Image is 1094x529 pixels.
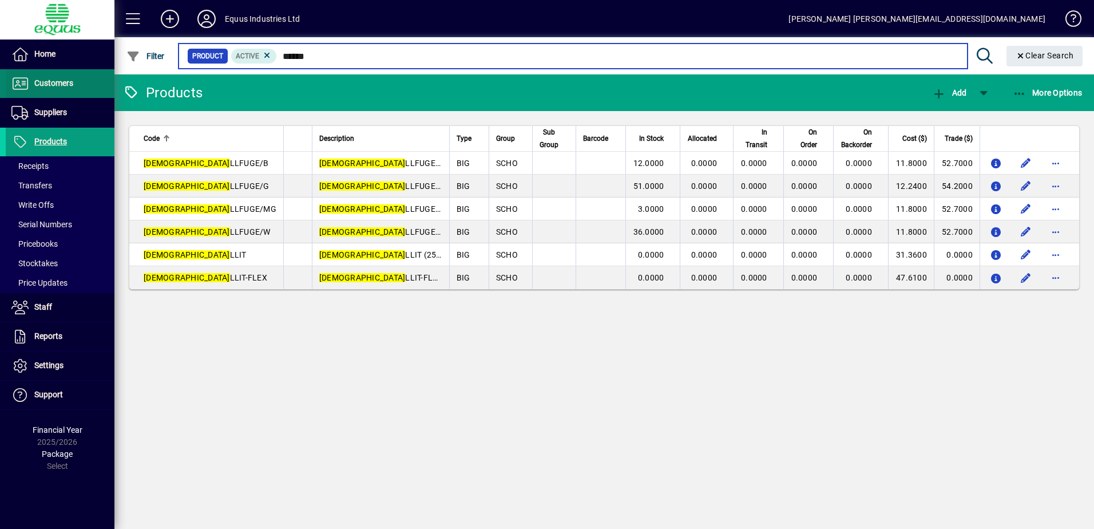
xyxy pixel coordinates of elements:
[496,250,518,259] span: SCHO
[841,126,882,151] div: On Backorder
[457,132,482,145] div: Type
[231,49,277,64] mat-chip: Activation Status: Active
[1017,177,1035,195] button: Edit
[888,175,934,198] td: 12.2400
[633,159,664,168] span: 12.0000
[144,273,267,282] span: LLIT-FLEX
[691,227,718,236] span: 0.0000
[11,278,68,287] span: Price Updates
[791,159,818,168] span: 0.0000
[496,159,518,168] span: SCHO
[144,250,247,259] span: LLIT
[319,181,406,191] em: [DEMOGRAPHIC_DATA]
[633,227,664,236] span: 36.0000
[1047,154,1065,172] button: More options
[888,220,934,243] td: 11.8000
[1017,269,1035,287] button: Edit
[1047,200,1065,218] button: More options
[144,227,230,236] em: [DEMOGRAPHIC_DATA]
[1010,82,1085,103] button: More Options
[236,52,259,60] span: Active
[741,250,767,259] span: 0.0000
[934,243,980,266] td: 0.0000
[1047,246,1065,264] button: More options
[11,220,72,229] span: Serial Numbers
[6,156,114,176] a: Receipts
[638,273,664,282] span: 0.0000
[791,273,818,282] span: 0.0000
[791,250,818,259] span: 0.0000
[34,331,62,341] span: Reports
[319,227,406,236] em: [DEMOGRAPHIC_DATA]
[11,161,49,171] span: Receipts
[34,49,56,58] span: Home
[932,88,966,97] span: Add
[741,181,767,191] span: 0.0000
[6,322,114,351] a: Reports
[319,273,471,282] span: LLIT-FLEX (25KG)
[691,273,718,282] span: 0.0000
[846,204,872,214] span: 0.0000
[34,108,67,117] span: Suppliers
[496,132,515,145] span: Group
[319,159,406,168] em: [DEMOGRAPHIC_DATA]
[6,176,114,195] a: Transfers
[144,227,271,236] span: LLFUGE/W
[457,132,471,145] span: Type
[6,195,114,215] a: Write Offs
[945,132,973,145] span: Trade ($)
[319,250,450,259] span: LLIT (25KG)
[496,273,518,282] span: SCHO
[791,204,818,214] span: 0.0000
[888,198,934,220] td: 11.8000
[934,198,980,220] td: 52.7000
[1013,88,1083,97] span: More Options
[791,227,818,236] span: 0.0000
[6,98,114,127] a: Suppliers
[144,132,160,145] span: Code
[319,273,406,282] em: [DEMOGRAPHIC_DATA]
[319,132,354,145] span: Description
[1016,51,1074,60] span: Clear Search
[319,132,442,145] div: Description
[34,302,52,311] span: Staff
[740,126,778,151] div: In Transit
[639,132,664,145] span: In Stock
[34,78,73,88] span: Customers
[740,126,767,151] span: In Transit
[457,204,470,214] span: BIG
[741,227,767,236] span: 0.0000
[638,204,664,214] span: 3.0000
[888,243,934,266] td: 31.3600
[540,126,569,151] div: Sub Group
[791,181,818,191] span: 0.0000
[1017,154,1035,172] button: Edit
[1047,269,1065,287] button: More options
[6,381,114,409] a: Support
[741,159,767,168] span: 0.0000
[929,82,969,103] button: Add
[457,181,470,191] span: BIG
[888,266,934,289] td: 47.6100
[846,250,872,259] span: 0.0000
[496,204,518,214] span: SCHO
[6,234,114,254] a: Pricebooks
[319,181,533,191] span: LLFUGE-PLUS GROUT - GRAPHITE
[1006,46,1083,66] button: Clear
[124,46,168,66] button: Filter
[1017,246,1035,264] button: Edit
[33,425,82,435] span: Financial Year
[144,159,269,168] span: LLFUGE/B
[688,132,717,145] span: Allocated
[123,84,203,102] div: Products
[1017,200,1035,218] button: Edit
[319,159,516,168] span: LLFUGE-PLUS GROUT - BEIGE
[11,181,52,190] span: Transfers
[496,181,518,191] span: SCHO
[791,126,828,151] div: On Order
[846,181,872,191] span: 0.0000
[888,152,934,175] td: 11.8000
[1017,223,1035,241] button: Edit
[691,181,718,191] span: 0.0000
[788,10,1045,28] div: [PERSON_NAME] [PERSON_NAME][EMAIL_ADDRESS][DOMAIN_NAME]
